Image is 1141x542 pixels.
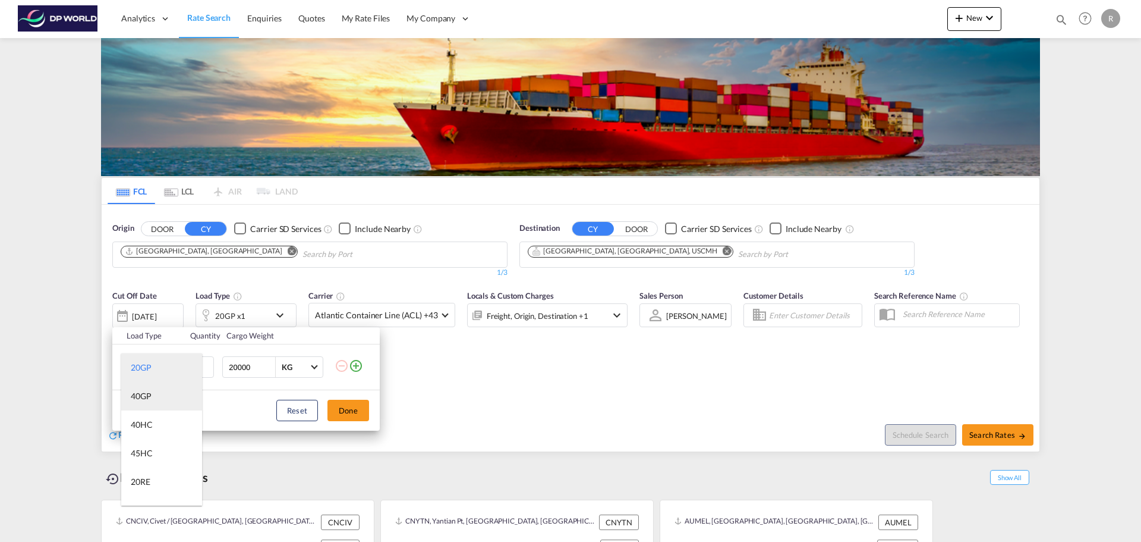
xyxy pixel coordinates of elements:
[131,447,153,459] div: 45HC
[131,419,153,431] div: 40HC
[131,476,150,488] div: 20RE
[131,362,152,374] div: 20GP
[131,390,152,402] div: 40GP
[131,505,150,516] div: 40RE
